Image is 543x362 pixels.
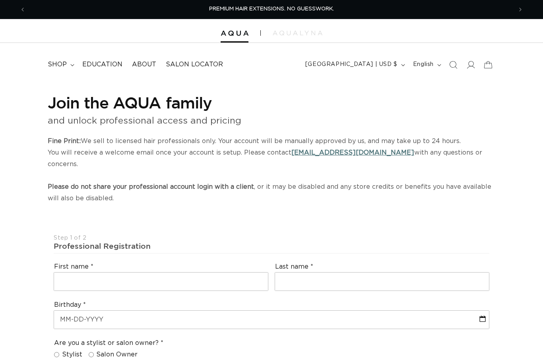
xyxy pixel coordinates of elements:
[408,57,444,72] button: English
[273,31,322,35] img: aqualyna.com
[54,234,489,242] div: Step 1 of 2
[78,56,127,74] a: Education
[305,60,398,69] span: [GEOGRAPHIC_DATA] | USD $
[512,2,529,17] button: Next announcement
[166,60,223,69] span: Salon Locator
[291,149,414,156] a: [EMAIL_ADDRESS][DOMAIN_NAME]
[48,60,67,69] span: shop
[54,339,163,347] legend: Are you a stylist or salon owner?
[54,311,489,329] input: MM-DD-YYYY
[301,57,408,72] button: [GEOGRAPHIC_DATA] | USD $
[48,138,81,144] strong: Fine Print:
[209,6,334,12] span: PREMIUM HAIR EXTENSIONS. NO GUESSWORK.
[48,92,495,113] h1: Join the AQUA family
[444,56,462,74] summary: Search
[62,350,82,359] span: Stylist
[54,301,86,309] label: Birthday
[82,60,122,69] span: Education
[54,241,489,251] div: Professional Registration
[132,60,156,69] span: About
[48,113,495,129] p: and unlock professional access and pricing
[14,2,31,17] button: Previous announcement
[161,56,228,74] a: Salon Locator
[48,136,495,204] p: We sell to licensed hair professionals only. Your account will be manually approved by us, and ma...
[275,263,313,271] label: Last name
[221,31,248,36] img: Aqua Hair Extensions
[48,184,254,190] strong: Please do not share your professional account login with a client
[96,350,138,359] span: Salon Owner
[127,56,161,74] a: About
[43,56,78,74] summary: shop
[54,263,93,271] label: First name
[413,60,434,69] span: English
